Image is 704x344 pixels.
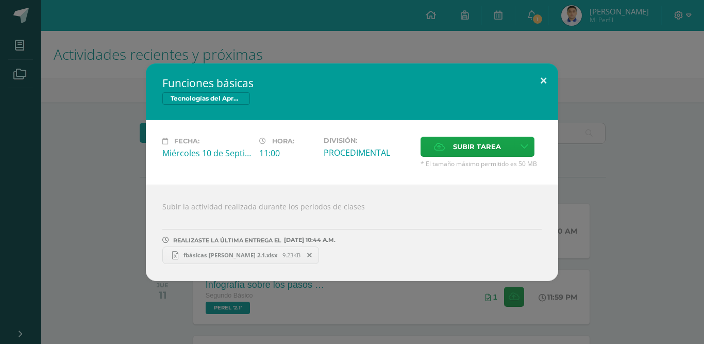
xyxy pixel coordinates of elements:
span: Remover entrega [301,250,319,261]
span: fbásicas [PERSON_NAME] 2.1.xlsx [178,251,282,259]
span: REALIZASTE LA ÚLTIMA ENTREGA EL [173,237,281,244]
button: Close (Esc) [529,63,558,99]
div: PROCEDIMENTAL [324,147,412,158]
span: Tecnologías del Aprendizaje y la Comunicación [162,92,250,105]
a: fbásicas [PERSON_NAME] 2.1.xlsx 9.23KB [162,247,319,264]
h2: Funciones básicas [162,76,542,90]
span: Fecha: [174,137,199,145]
div: 11:00 [259,148,315,159]
div: Miércoles 10 de Septiembre [162,148,251,159]
div: Subir la actividad realizada durante los periodos de clases [146,185,558,281]
label: División: [324,137,412,144]
span: * El tamaño máximo permitido es 50 MB [421,159,542,168]
span: 9.23KB [282,251,300,259]
span: Hora: [272,137,294,145]
span: Subir tarea [453,137,501,156]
